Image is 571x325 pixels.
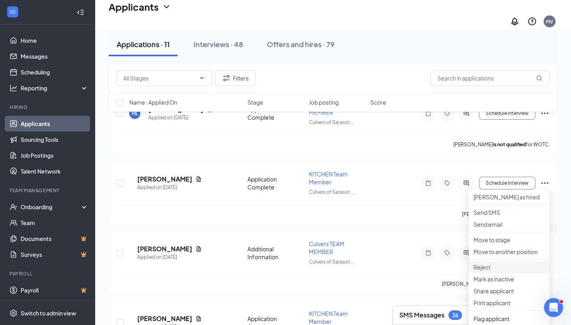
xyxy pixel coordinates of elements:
div: Hiring [10,104,87,111]
svg: Collapse [77,8,84,16]
div: Switch to admin view [21,309,76,317]
svg: QuestionInfo [527,17,537,26]
div: Applied on [DATE] [137,184,202,191]
svg: MagnifyingGlass [536,75,542,81]
a: Messages [21,48,88,64]
svg: Settings [10,309,17,317]
svg: Analysis [10,84,17,92]
a: Sourcing Tools [21,132,88,147]
svg: Document [195,176,202,182]
span: Score [370,98,386,106]
svg: ChevronDown [199,75,205,81]
span: KITCHEN Team Member [309,170,348,185]
svg: Tag [443,180,452,186]
button: Filter Filters [215,70,255,86]
svg: ChevronDown [162,2,171,11]
div: Applications · 11 [117,39,170,49]
input: Search in applications [431,70,550,86]
h5: [PERSON_NAME] [137,314,192,323]
div: 36 [452,312,458,319]
span: Job posting [309,98,339,106]
svg: Filter [222,73,231,83]
svg: Tag [443,250,452,256]
svg: ActiveChat [462,180,471,186]
div: Onboarding [21,203,82,211]
svg: Notifications [510,17,519,26]
a: Applicants [21,116,88,132]
span: Stage [247,98,263,106]
svg: Note [423,180,433,186]
div: Team Management [10,187,87,194]
svg: WorkstreamLogo [9,8,17,16]
svg: Document [195,315,202,322]
p: [PERSON_NAME] has applied more than . [442,281,550,287]
a: Scheduling [21,64,88,80]
div: Applied on [DATE] [137,253,202,261]
a: Team [21,215,88,231]
span: Name · Applied On [129,98,177,106]
svg: Document [195,246,202,252]
div: MV [546,18,553,25]
h5: [PERSON_NAME] [137,175,192,184]
iframe: Intercom live chat [544,298,563,317]
svg: Ellipses [540,178,550,188]
a: PayrollCrown [21,282,88,298]
span: Culvers TEAM MEMBER [309,240,344,255]
svg: ActiveChat [462,250,471,256]
div: Additional Information [247,245,304,261]
div: Interviews · 48 [194,39,243,49]
a: Talent Network [21,163,88,179]
span: KITCHEN Team Member [309,310,348,325]
div: Reporting [21,84,89,92]
p: [PERSON_NAME] for WOTC. [453,141,550,148]
a: SurveysCrown [21,247,88,262]
button: Schedule Interview [479,177,535,189]
span: Culvers of Sarasot ... [309,259,354,265]
span: Culvers of Sarasot ... [309,189,354,195]
h3: SMS Messages [399,311,445,319]
a: DocumentsCrown [21,231,88,247]
div: Payroll [10,270,87,277]
b: is not qualified [493,141,526,147]
svg: Note [423,250,433,256]
div: Application Complete [247,175,304,191]
div: Offers and hires · 79 [267,39,335,49]
svg: UserCheck [10,203,17,211]
a: Job Postings [21,147,88,163]
h5: [PERSON_NAME] [137,245,192,253]
p: [PERSON_NAME] for WOTC. [462,211,550,218]
input: All Stages [123,74,195,82]
span: Culvers of Sarasot ... [309,119,354,125]
a: Home [21,32,88,48]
